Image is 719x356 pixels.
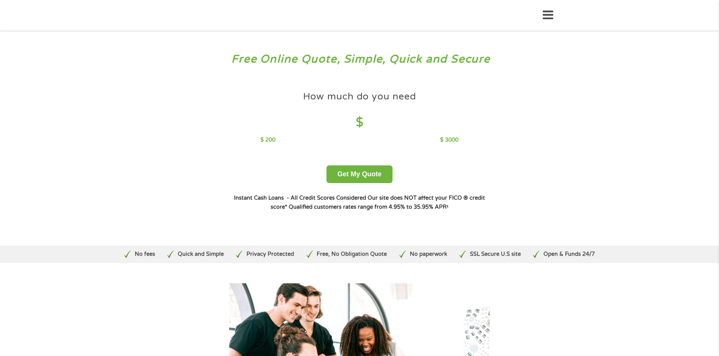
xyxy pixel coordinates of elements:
strong: Instant Cash Loans - All Credit Scores Considered [234,195,366,201]
strong: Qualified customers rates range from 4.95% to 35.95% APR¹ [289,204,448,210]
p: Quick and Simple [178,250,224,258]
p: Free, No Obligation Quote [317,250,387,258]
p: $ 200 [260,136,276,144]
h4: How much do you need [303,90,416,103]
button: Get My Quote [326,165,393,183]
p: $ 3000 [440,136,459,144]
p: Privacy Protected [246,250,294,258]
p: Open & Funds 24/7 [543,250,595,258]
p: SSL Secure U.S site [470,250,521,258]
strong: Our site does NOT affect your FICO ® credit score* [271,195,485,210]
h4: $ [260,115,459,130]
p: No paperwork [410,250,447,258]
h3: Free Online Quote, Simple, Quick and Secure [22,52,697,66]
p: No fees [135,250,155,258]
